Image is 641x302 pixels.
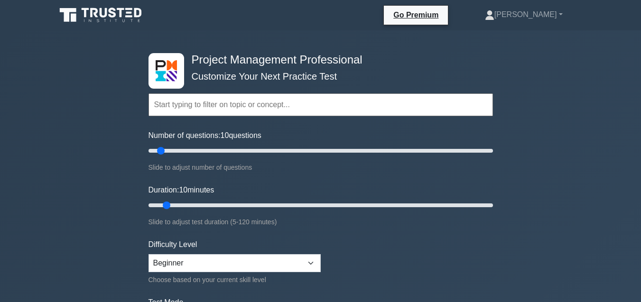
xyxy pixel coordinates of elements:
[179,186,187,194] span: 10
[149,274,321,285] div: Choose based on your current skill level
[149,216,493,228] div: Slide to adjust test duration (5-120 minutes)
[149,130,261,141] label: Number of questions: questions
[462,5,585,24] a: [PERSON_NAME]
[149,239,197,250] label: Difficulty Level
[221,131,229,139] span: 10
[149,184,214,196] label: Duration: minutes
[149,162,493,173] div: Slide to adjust number of questions
[149,93,493,116] input: Start typing to filter on topic or concept...
[388,9,444,21] a: Go Premium
[188,53,446,67] h4: Project Management Professional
